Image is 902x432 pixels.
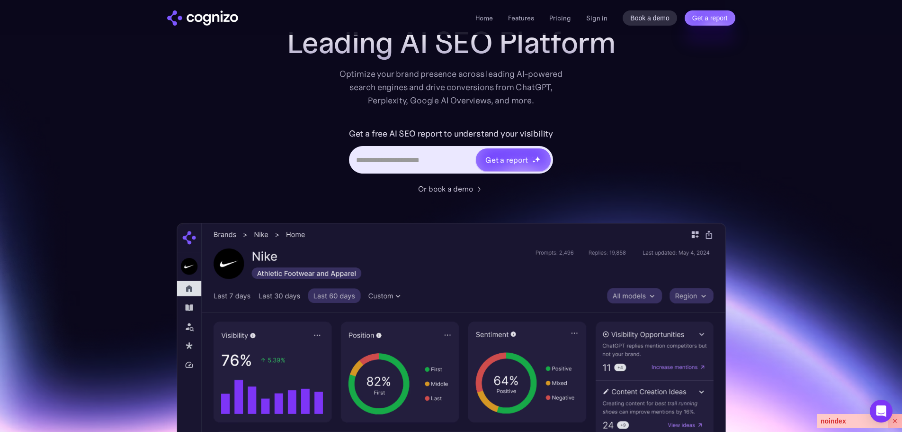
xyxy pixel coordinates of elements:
div: Or book a demo [418,183,473,194]
span: × [888,414,902,428]
div: Optimize your brand presence across leading AI-powered search engines and drive conversions from ... [335,67,568,107]
a: Sign in [586,12,607,24]
a: Get a reportstarstarstar [475,147,552,172]
div: Get a report [485,154,528,165]
form: Hero URL Input Form [349,126,553,178]
a: home [167,10,238,26]
a: Get a report [685,10,735,26]
label: Get a free AI SEO report to understand your visibility [349,126,553,141]
img: star [535,156,541,162]
img: cognizo logo [167,10,238,26]
span: noindex [821,416,898,426]
a: Or book a demo [418,183,484,194]
img: star [532,156,534,158]
h1: Leading AI SEO Platform [287,26,616,60]
div: Open Intercom Messenger [870,400,893,423]
a: Book a demo [623,10,677,26]
a: Features [508,14,534,22]
a: Pricing [549,14,571,22]
a: Home [475,14,493,22]
img: star [532,160,536,163]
